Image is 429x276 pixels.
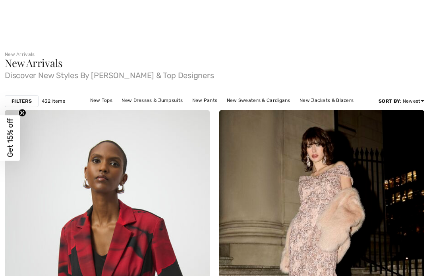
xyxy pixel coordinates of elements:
[12,98,32,105] strong: Filters
[42,98,65,105] span: 432 items
[379,98,424,105] div: : Newest
[5,68,424,79] span: Discover New Styles By [PERSON_NAME] & Top Designers
[296,95,357,105] a: New Jackets & Blazers
[379,98,400,104] strong: Sort By
[6,119,15,157] span: Get 15% off
[216,105,261,116] a: New Outerwear
[86,95,116,105] a: New Tops
[118,95,187,105] a: New Dresses & Jumpsuits
[5,52,35,57] a: New Arrivals
[5,56,62,70] span: New Arrivals
[377,252,421,272] iframe: Opens a widget where you can chat to one of our agents
[182,105,215,116] a: New Skirts
[18,109,26,117] button: Close teaser
[188,95,222,105] a: New Pants
[223,95,294,105] a: New Sweaters & Cardigans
